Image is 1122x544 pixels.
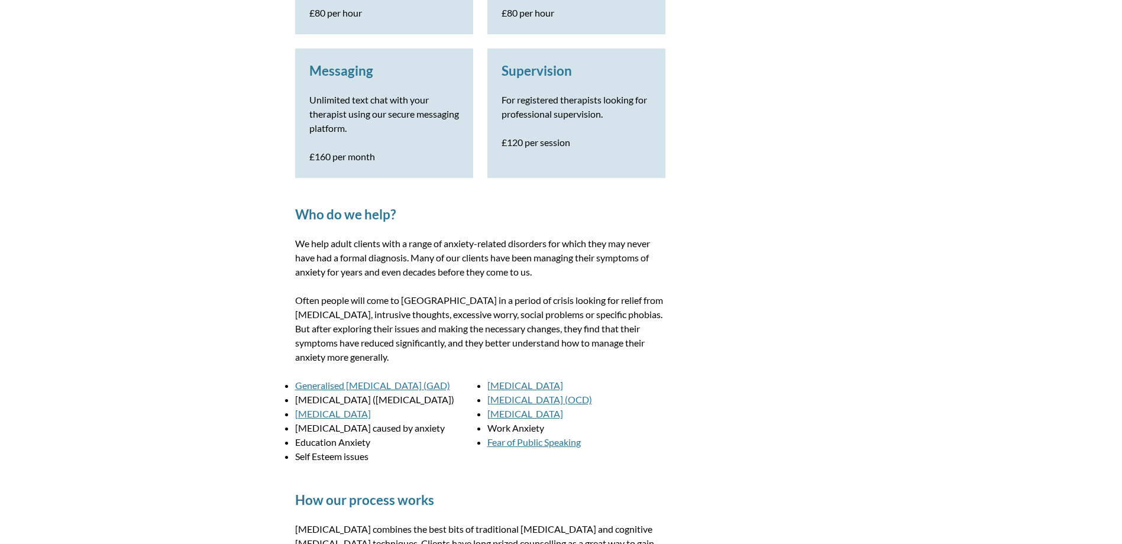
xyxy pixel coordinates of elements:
[295,293,665,364] p: Often people will come to [GEOGRAPHIC_DATA] in a period of crisis looking for relief from [MEDICA...
[502,63,651,79] h3: Supervision
[309,150,459,164] p: £160 per month
[309,63,459,79] h3: Messaging
[487,380,563,391] a: [MEDICAL_DATA]
[487,408,563,419] a: [MEDICAL_DATA]
[295,492,665,508] h2: How our process works
[502,135,651,150] p: £120 per session
[295,206,665,222] h2: Who do we help?
[295,408,371,419] a: [MEDICAL_DATA]
[309,6,459,20] p: £80 per hour
[295,421,473,435] li: [MEDICAL_DATA] caused by anxiety
[502,63,651,150] a: Supervision For registered therapists looking for professional supervision. £120 per session
[487,394,592,405] a: [MEDICAL_DATA] (OCD)
[309,93,459,135] p: Unlimited text chat with your therapist using our secure messaging platform.
[295,449,473,464] li: Self Esteem issues
[295,393,473,407] li: [MEDICAL_DATA] ([MEDICAL_DATA])
[487,421,665,435] li: Work Anxiety
[295,380,450,391] a: Generalised [MEDICAL_DATA] (GAD)
[295,435,473,449] li: Education Anxiety
[487,436,581,448] a: Fear of Public Speaking
[502,6,651,20] p: £80 per hour
[502,93,651,121] p: For registered therapists looking for professional supervision.
[295,237,665,279] p: We help adult clients with a range of anxiety-related disorders for which they may never have had...
[309,63,459,164] a: Messaging Unlimited text chat with your therapist using our secure messaging platform. £160 per m...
